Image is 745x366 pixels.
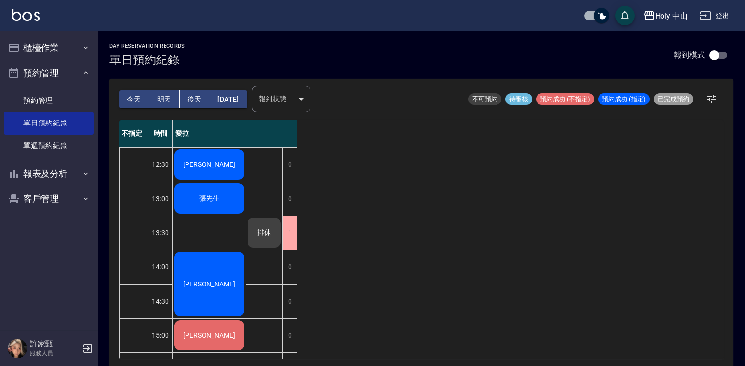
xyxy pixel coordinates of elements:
[149,90,180,108] button: 明天
[282,148,297,182] div: 0
[181,331,237,339] span: [PERSON_NAME]
[209,90,247,108] button: [DATE]
[674,50,705,60] p: 報到模式
[109,43,185,49] h2: day Reservation records
[148,250,173,284] div: 14:00
[615,6,635,25] button: save
[4,112,94,134] a: 單日預約紀錄
[282,285,297,318] div: 0
[598,95,650,103] span: 預約成功 (指定)
[148,182,173,216] div: 13:00
[696,7,733,25] button: 登出
[4,135,94,157] a: 單週預約紀錄
[282,319,297,352] div: 0
[536,95,594,103] span: 預約成功 (不指定)
[655,10,688,22] div: Holy 中山
[654,95,693,103] span: 已完成預約
[180,90,210,108] button: 後天
[12,9,40,21] img: Logo
[148,147,173,182] div: 12:30
[505,95,532,103] span: 待審核
[4,186,94,211] button: 客戶管理
[282,216,297,250] div: 1
[119,90,149,108] button: 今天
[8,339,27,358] img: Person
[282,250,297,284] div: 0
[255,228,273,237] span: 排休
[148,120,173,147] div: 時間
[282,182,297,216] div: 0
[197,194,222,203] span: 張先生
[148,216,173,250] div: 13:30
[119,120,148,147] div: 不指定
[181,161,237,168] span: [PERSON_NAME]
[468,95,501,103] span: 不可預約
[181,280,237,288] span: [PERSON_NAME]
[173,120,297,147] div: 愛拉
[640,6,692,26] button: Holy 中山
[4,89,94,112] a: 預約管理
[109,53,185,67] h3: 單日預約紀錄
[4,161,94,186] button: 報表及分析
[148,318,173,352] div: 15:00
[148,284,173,318] div: 14:30
[30,349,80,358] p: 服務人員
[4,61,94,86] button: 預約管理
[30,339,80,349] h5: 許家甄
[4,35,94,61] button: 櫃檯作業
